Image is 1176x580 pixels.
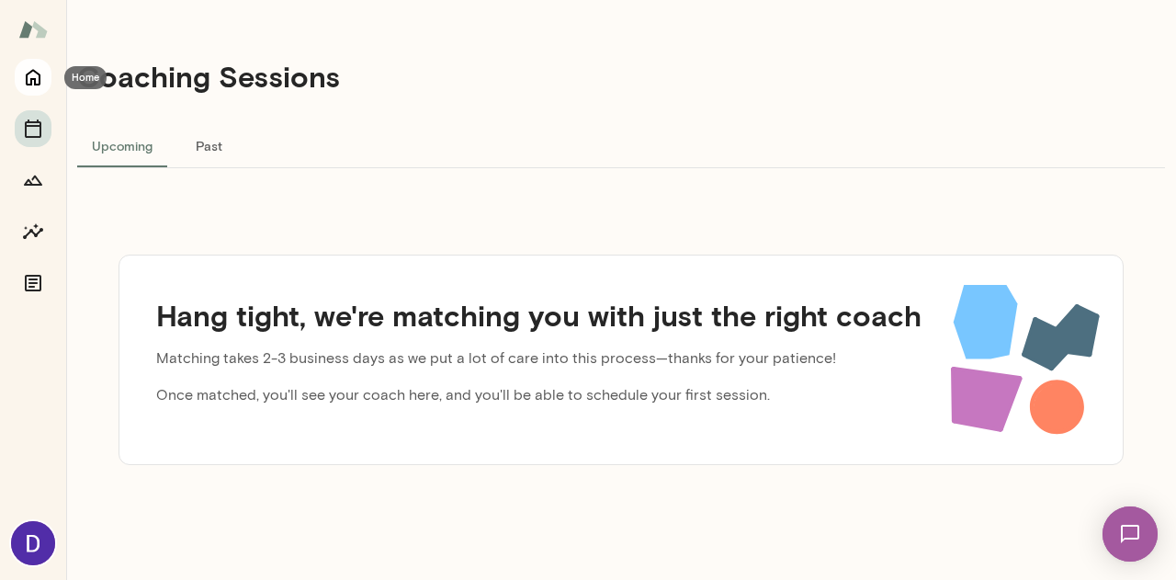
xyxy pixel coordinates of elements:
img: Mento [18,12,48,47]
button: Growth Plan [15,162,51,199]
button: Upcoming [77,123,167,167]
button: Past [167,123,250,167]
button: Home [15,59,51,96]
p: Once matched, you'll see your coach here, and you'll be able to schedule your first session. [141,377,936,414]
h4: Hang tight, we're matching you with just the right coach [141,298,936,333]
div: Home [64,66,107,89]
button: Documents [15,265,51,301]
button: Sessions [15,110,51,147]
button: Insights [15,213,51,250]
h4: Coaching Sessions [77,59,340,94]
p: Matching takes 2-3 business days as we put a lot of care into this process—thanks for your patience! [141,340,936,377]
div: basic tabs example [77,123,1165,167]
img: Dwayne Searwar [11,521,55,565]
img: matching [944,285,1101,435]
